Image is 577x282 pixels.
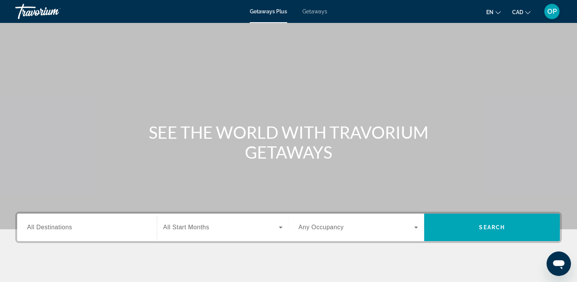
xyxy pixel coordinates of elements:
[302,8,327,15] a: Getaways
[546,251,571,276] iframe: Button to launch messaging window
[512,6,530,18] button: Change currency
[486,6,501,18] button: Change language
[250,8,287,15] a: Getaways Plus
[146,122,432,162] h1: SEE THE WORLD WITH TRAVORIUM GETAWAYS
[27,223,147,232] input: Select destination
[542,3,562,19] button: User Menu
[512,9,523,15] span: CAD
[15,2,92,21] a: Travorium
[479,224,505,230] span: Search
[17,214,560,241] div: Search widget
[424,214,560,241] button: Search
[547,8,557,15] span: OP
[27,224,72,230] span: All Destinations
[163,224,209,230] span: All Start Months
[299,224,344,230] span: Any Occupancy
[486,9,493,15] span: en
